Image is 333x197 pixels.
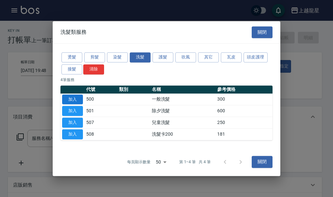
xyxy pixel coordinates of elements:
button: 清除 [83,64,104,74]
td: 501 [85,105,117,117]
button: 染髮 [107,52,128,62]
button: 關閉 [252,156,273,168]
button: 加入 [62,94,83,105]
span: 洗髮類服務 [60,29,87,35]
button: 護髮 [153,52,173,62]
td: 兒童洗髮 [150,117,216,129]
button: 吹風 [175,52,196,62]
button: 其它 [198,52,219,62]
p: 第 1–4 筆 共 4 筆 [179,159,211,165]
td: 500 [85,93,117,105]
td: 181 [216,129,273,140]
button: 加入 [62,129,83,139]
button: 頭皮護理 [244,52,268,62]
th: 名稱 [150,85,216,94]
td: 洗髮卡200 [150,129,216,140]
button: 燙髮 [61,52,82,62]
th: 參考價格 [216,85,273,94]
button: 剪髮 [84,52,105,62]
button: 接髮 [61,64,82,74]
button: 關閉 [252,26,273,38]
td: 507 [85,117,117,129]
div: 50 [153,153,169,171]
td: 508 [85,129,117,140]
button: 加入 [62,106,83,116]
th: 代號 [85,85,117,94]
th: 類別 [117,85,150,94]
td: 250 [216,117,273,129]
button: 瓦皮 [221,52,242,62]
td: 300 [216,93,273,105]
p: 每頁顯示數量 [127,159,151,165]
button: 加入 [62,117,83,128]
td: 600 [216,105,273,117]
p: 4 筆服務 [60,77,273,83]
td: 一般洗髮 [150,93,216,105]
td: 除夕洗髮 [150,105,216,117]
button: 洗髮 [130,52,151,62]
